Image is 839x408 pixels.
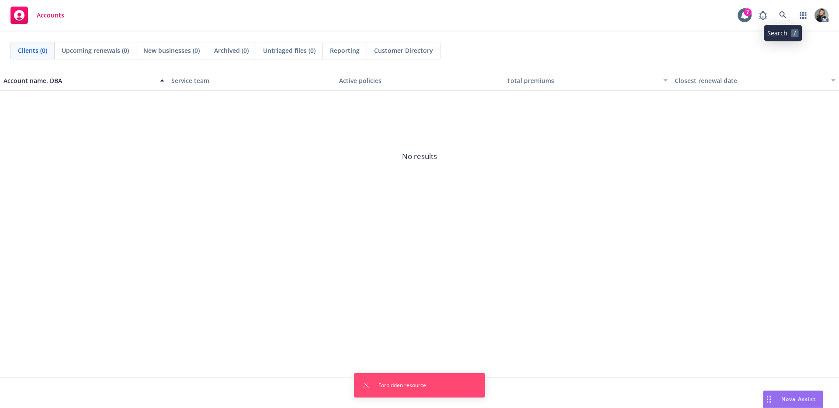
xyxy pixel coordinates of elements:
[754,7,772,24] a: Report a Bug
[168,70,336,91] button: Service team
[214,46,249,55] span: Archived (0)
[774,7,792,24] a: Search
[62,46,129,55] span: Upcoming renewals (0)
[671,70,839,91] button: Closest renewal date
[378,381,426,389] span: Forbidden resource
[763,391,774,408] div: Drag to move
[3,76,155,85] div: Account name, DBA
[263,46,315,55] span: Untriaged files (0)
[675,76,826,85] div: Closest renewal date
[336,70,503,91] button: Active policies
[781,395,816,403] span: Nova Assist
[18,46,47,55] span: Clients (0)
[361,380,371,391] button: Dismiss notification
[503,70,671,91] button: Total premiums
[339,76,500,85] div: Active policies
[763,391,823,408] button: Nova Assist
[7,3,68,28] a: Accounts
[374,46,433,55] span: Customer Directory
[330,46,360,55] span: Reporting
[794,7,812,24] a: Switch app
[143,46,200,55] span: New businesses (0)
[507,76,658,85] div: Total premiums
[37,12,64,19] span: Accounts
[744,8,752,16] div: 7
[171,76,332,85] div: Service team
[815,8,829,22] img: photo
